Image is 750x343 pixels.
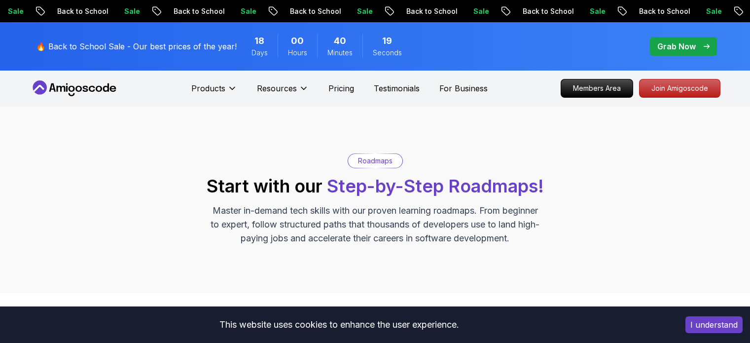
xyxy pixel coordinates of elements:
[166,6,233,16] p: Back to School
[439,82,488,94] a: For Business
[251,48,268,58] span: Days
[257,82,309,102] button: Resources
[382,34,392,48] span: 19 Seconds
[561,79,633,97] p: Members Area
[515,6,582,16] p: Back to School
[291,34,304,48] span: 0 Hours
[373,48,402,58] span: Seconds
[257,82,297,94] p: Resources
[207,176,544,196] h2: Start with our
[288,48,307,58] span: Hours
[685,316,743,333] button: Accept cookies
[36,40,237,52] p: 🔥 Back to School Sale - Our best prices of the year!
[7,314,671,336] div: This website uses cookies to enhance the user experience.
[327,48,353,58] span: Minutes
[561,79,633,98] a: Members Area
[374,82,420,94] a: Testimonials
[349,6,381,16] p: Sale
[233,6,264,16] p: Sale
[465,6,497,16] p: Sale
[358,156,393,166] p: Roadmaps
[191,82,225,94] p: Products
[328,82,354,94] a: Pricing
[210,204,541,245] p: Master in-demand tech skills with our proven learning roadmaps. From beginner to expert, follow s...
[334,34,346,48] span: 40 Minutes
[49,6,116,16] p: Back to School
[191,82,237,102] button: Products
[631,6,698,16] p: Back to School
[254,34,264,48] span: 18 Days
[398,6,465,16] p: Back to School
[698,6,730,16] p: Sale
[327,175,544,197] span: Step-by-Step Roadmaps!
[582,6,613,16] p: Sale
[639,79,720,98] a: Join Amigoscode
[640,79,720,97] p: Join Amigoscode
[657,40,696,52] p: Grab Now
[116,6,148,16] p: Sale
[282,6,349,16] p: Back to School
